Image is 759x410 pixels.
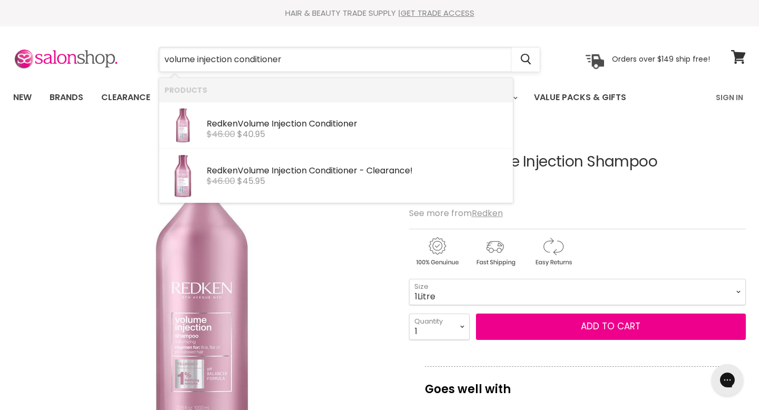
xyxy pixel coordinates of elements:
select: Quantity [409,314,470,340]
b: Volume [238,164,269,177]
a: Value Packs & Gifts [526,86,634,109]
b: Injection [271,118,307,130]
button: Add to cart [476,314,746,340]
a: Clearance [93,86,158,109]
li: Products: Redken Volume Injection Conditioner - Clearance! [159,149,513,203]
button: Search [512,47,540,72]
h1: Redken Volume Injection Shampoo [409,154,746,170]
b: Volume [238,118,269,130]
s: $46.00 [207,128,235,140]
span: Add to cart [581,320,640,333]
b: Injection [271,164,307,177]
span: See more from [409,207,503,219]
input: Search [159,47,512,72]
img: vomuneinjectionconditioner_8a06b2e5-c6c6-47df-86fe-082d44e10c39.webp [166,154,200,198]
img: REDKENVOLUMEINJECTIONCONDITIONER_200x.jpg [164,107,201,144]
form: Product [159,47,540,72]
img: returns.gif [525,236,581,268]
p: Orders over $149 ship free! [612,54,710,64]
div: Redken tioner [207,119,508,130]
b: Condi [309,118,333,130]
a: Brands [42,86,91,109]
div: Redken tioner - Clearance! [207,166,508,177]
span: $40.95 [237,128,265,140]
b: Condi [309,164,333,177]
a: GET TRADE ACCESS [401,7,474,18]
img: genuine.gif [409,236,465,268]
ul: Main menu [5,82,672,113]
img: shipping.gif [467,236,523,268]
li: Products: Redken Volume Injection Conditioner [159,102,513,149]
p: Goes well with [425,366,730,401]
a: Sign In [709,86,750,109]
a: New [5,86,40,109]
li: Products [159,78,513,102]
a: Redken [472,207,503,219]
span: $45.95 [237,175,265,187]
iframe: Gorgias live chat messenger [706,360,748,399]
s: $46.00 [207,175,235,187]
